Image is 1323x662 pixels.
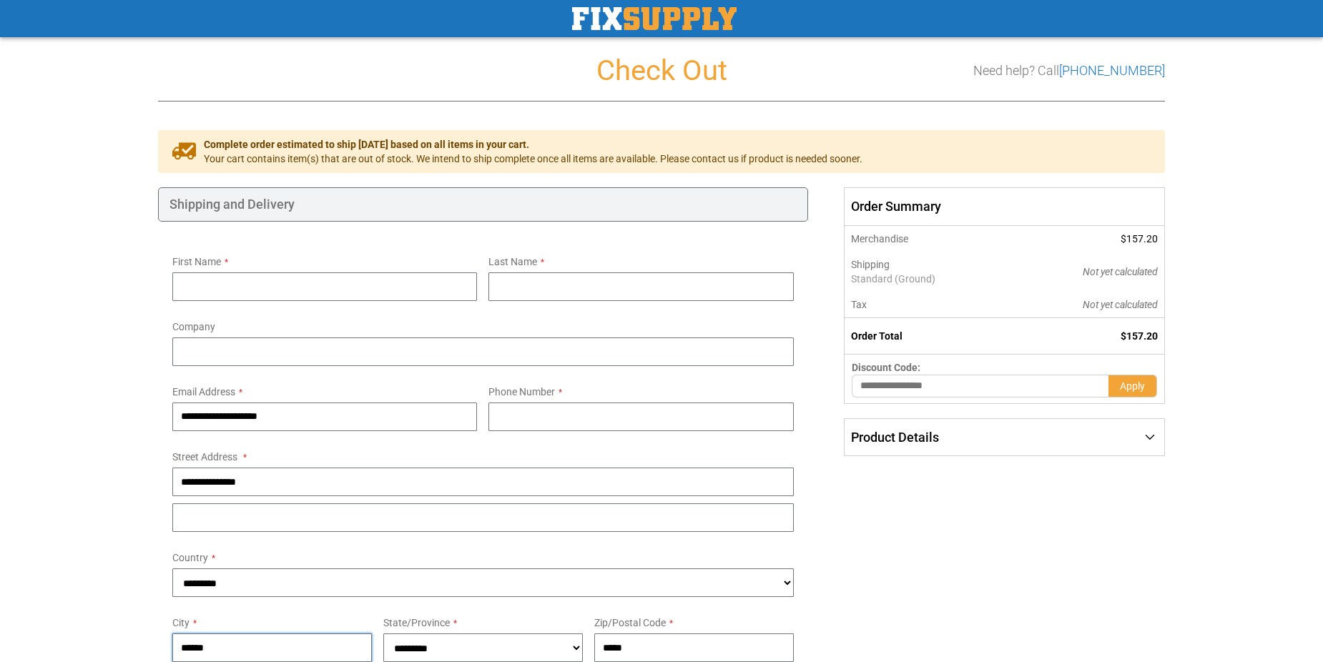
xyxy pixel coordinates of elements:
[844,226,1012,252] th: Merchandise
[1083,299,1158,310] span: Not yet calculated
[204,152,862,166] span: Your cart contains item(s) that are out of stock. We intend to ship complete once all items are a...
[572,7,737,30] a: store logo
[844,292,1012,318] th: Tax
[1083,266,1158,277] span: Not yet calculated
[844,187,1165,226] span: Order Summary
[172,256,221,267] span: First Name
[1120,380,1145,392] span: Apply
[172,386,235,397] span: Email Address
[204,137,862,152] span: Complete order estimated to ship [DATE] based on all items in your cart.
[1059,63,1165,78] a: [PHONE_NUMBER]
[158,55,1165,87] h1: Check Out
[973,64,1165,78] h3: Need help? Call
[852,362,920,373] span: Discount Code:
[1121,233,1158,244] span: $157.20
[172,451,237,463] span: Street Address
[572,7,737,30] img: Fix Industrial Supply
[172,552,208,563] span: Country
[851,272,1005,286] span: Standard (Ground)
[158,187,808,222] div: Shipping and Delivery
[172,321,215,332] span: Company
[172,617,190,628] span: City
[851,430,939,445] span: Product Details
[1121,330,1158,342] span: $157.20
[851,330,903,342] strong: Order Total
[1108,375,1157,397] button: Apply
[594,617,666,628] span: Zip/Postal Code
[488,256,537,267] span: Last Name
[383,617,450,628] span: State/Province
[488,386,555,397] span: Phone Number
[851,259,890,270] span: Shipping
